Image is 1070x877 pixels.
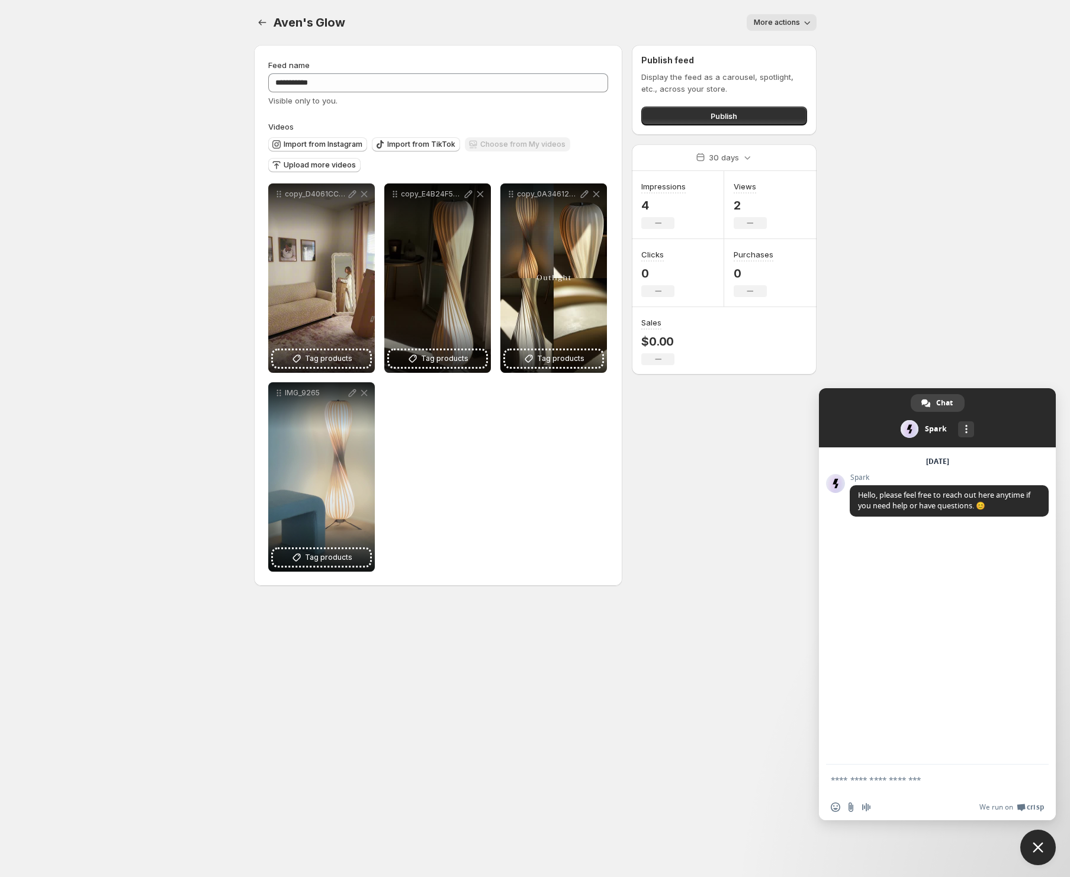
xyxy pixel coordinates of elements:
span: Feed name [268,60,310,70]
h3: Sales [641,317,661,328]
span: We run on [979,802,1013,812]
h3: Clicks [641,249,664,260]
span: Tag products [421,353,468,365]
button: Tag products [273,549,370,566]
button: Import from TikTok [372,137,460,151]
p: IMG_9265 [285,388,346,398]
span: Publish [711,110,737,122]
button: Tag products [273,350,370,367]
p: Display the feed as a carousel, spotlight, etc., across your store. [641,71,806,95]
span: More actions [754,18,800,27]
div: copy_E4B24F52-2491-4878-AF58-AA9BDAB98B9ATag products [384,183,491,373]
textarea: Compose your message... [831,775,1018,785]
span: Send a file [846,802,856,812]
div: Close chat [1020,830,1056,865]
button: Import from Instagram [268,137,367,151]
span: Upload more videos [284,160,356,170]
p: copy_E4B24F52-2491-4878-AF58-AA9BDAB98B9A [401,189,462,199]
div: [DATE] [926,458,949,465]
p: copy_0A346126-8EDA-4219-A199-CCF4ED3B8BF9 [517,189,579,199]
button: Tag products [505,350,602,367]
h3: Views [734,180,756,192]
div: IMG_9265Tag products [268,382,375,572]
h3: Impressions [641,180,686,192]
span: Chat [936,394,953,412]
h3: Purchases [734,249,773,260]
div: copy_D4061CC4-DD7E-4005-9C6C-0641420C49A2Tag products [268,183,375,373]
div: Chat [911,394,965,412]
a: We run onCrisp [979,802,1044,812]
button: Settings [254,14,271,31]
span: Tag products [537,353,584,365]
p: copy_D4061CC4-DD7E-4005-9C6C-0641420C49A2 [285,189,346,199]
button: Tag products [389,350,486,367]
button: More actions [747,14,817,31]
span: Videos [268,122,294,131]
span: Tag products [305,353,352,365]
span: Insert an emoji [831,802,840,812]
p: 30 days [709,151,739,163]
span: Visible only to you. [268,96,338,105]
span: Audio message [862,802,871,812]
span: Import from Instagram [284,140,362,149]
span: Crisp [1027,802,1044,812]
span: Aven's Glow [273,15,345,30]
p: 0 [641,266,674,280]
p: $0.00 [641,334,674,349]
span: Hello, please feel free to reach out here anytime if you need help or have questions. 😊 [858,490,1030,511]
span: Import from TikTok [387,140,455,149]
span: Tag products [305,552,352,563]
span: Spark [850,473,1049,482]
p: 2 [734,198,767,212]
button: Publish [641,107,806,125]
p: 4 [641,198,686,212]
div: copy_0A346126-8EDA-4219-A199-CCF4ED3B8BF9Tag products [500,183,607,373]
p: 0 [734,266,773,280]
div: More channels [958,421,974,437]
h2: Publish feed [641,54,806,66]
button: Upload more videos [268,158,361,172]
